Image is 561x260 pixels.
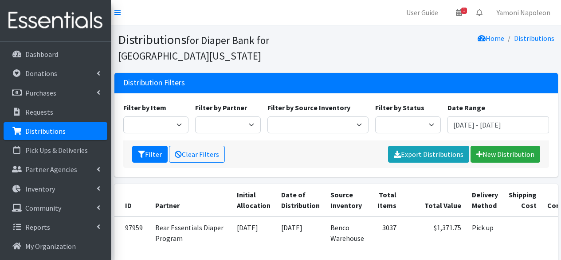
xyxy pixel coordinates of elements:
[25,127,66,136] p: Distributions
[4,141,107,159] a: Pick Ups & Deliveries
[4,160,107,178] a: Partner Agencies
[514,34,554,43] a: Distributions
[132,146,168,163] button: Filter
[399,4,445,21] a: User Guide
[503,184,542,216] th: Shipping Cost
[4,180,107,198] a: Inventory
[4,199,107,217] a: Community
[118,34,269,62] small: for Diaper Bank for [GEOGRAPHIC_DATA][US_STATE]
[4,84,107,102] a: Purchases
[25,69,57,78] p: Donations
[4,45,107,63] a: Dashboard
[25,50,58,59] p: Dashboard
[4,103,107,121] a: Requests
[25,184,55,193] p: Inventory
[467,184,503,216] th: Delivery Method
[25,204,61,212] p: Community
[25,242,76,251] p: My Organization
[267,102,350,113] label: Filter by Source Inventory
[447,116,549,133] input: January 1, 2011 - December 31, 2011
[369,184,402,216] th: Total Items
[25,108,53,116] p: Requests
[447,102,485,113] label: Date Range
[114,184,150,216] th: ID
[150,184,231,216] th: Partner
[25,146,88,155] p: Pick Ups & Deliveries
[388,146,469,163] a: Export Distributions
[25,88,56,97] p: Purchases
[231,184,276,216] th: Initial Allocation
[123,102,166,113] label: Filter by Item
[471,146,540,163] a: New Distribution
[118,32,333,63] h1: Distributions
[25,223,50,232] p: Reports
[325,184,369,216] th: Source Inventory
[276,184,325,216] th: Date of Distribution
[4,122,107,140] a: Distributions
[4,64,107,82] a: Donations
[478,34,504,43] a: Home
[375,102,424,113] label: Filter by Status
[123,78,185,88] h3: Distribution Filters
[195,102,247,113] label: Filter by Partner
[4,218,107,236] a: Reports
[4,237,107,255] a: My Organization
[490,4,557,21] a: Yamoni Napoleon
[402,184,467,216] th: Total Value
[449,4,469,21] a: 1
[4,6,107,36] img: HumanEssentials
[25,165,77,174] p: Partner Agencies
[461,8,467,14] span: 1
[169,146,225,163] a: Clear Filters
